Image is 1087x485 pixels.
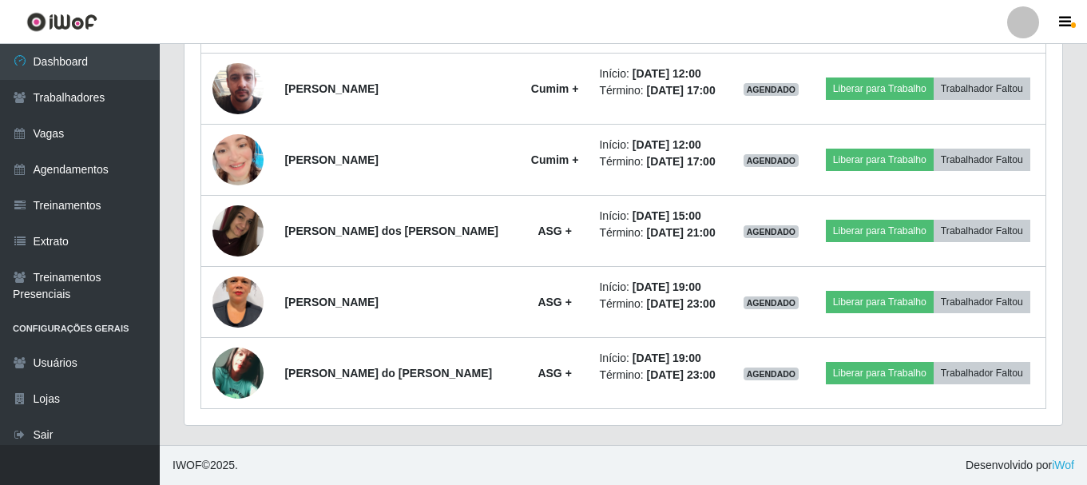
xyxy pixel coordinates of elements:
[284,153,378,166] strong: [PERSON_NAME]
[744,225,799,238] span: AGENDADO
[1052,459,1074,471] a: iWof
[212,197,264,264] img: 1759874552076.jpeg
[531,153,579,166] strong: Cumim +
[599,350,722,367] li: Início:
[284,225,498,237] strong: [PERSON_NAME] dos [PERSON_NAME]
[744,154,799,167] span: AGENDADO
[599,367,722,384] li: Término:
[633,138,701,151] time: [DATE] 12:00
[633,280,701,293] time: [DATE] 19:00
[647,368,716,381] time: [DATE] 23:00
[26,12,97,32] img: CoreUI Logo
[599,82,722,99] li: Término:
[647,84,716,97] time: [DATE] 17:00
[599,66,722,82] li: Início:
[599,137,722,153] li: Início:
[538,296,571,308] strong: ASG +
[826,220,934,242] button: Liberar para Trabalho
[531,82,579,95] strong: Cumim +
[599,279,722,296] li: Início:
[173,459,202,471] span: IWOF
[826,362,934,384] button: Liberar para Trabalho
[212,114,264,205] img: 1757779706690.jpeg
[633,67,701,80] time: [DATE] 12:00
[647,226,716,239] time: [DATE] 21:00
[599,208,722,225] li: Início:
[538,225,571,237] strong: ASG +
[966,457,1074,474] span: Desenvolvido por
[934,220,1030,242] button: Trabalhador Faltou
[647,155,716,168] time: [DATE] 17:00
[284,296,378,308] strong: [PERSON_NAME]
[647,297,716,310] time: [DATE] 23:00
[633,352,701,364] time: [DATE] 19:00
[826,149,934,171] button: Liberar para Trabalho
[599,225,722,241] li: Término:
[633,209,701,222] time: [DATE] 15:00
[599,296,722,312] li: Término:
[284,367,492,380] strong: [PERSON_NAME] do [PERSON_NAME]
[934,362,1030,384] button: Trabalhador Faltou
[744,296,799,309] span: AGENDADO
[599,153,722,170] li: Término:
[538,367,571,380] strong: ASG +
[934,149,1030,171] button: Trabalhador Faltou
[744,83,799,96] span: AGENDADO
[173,457,238,474] span: © 2025 .
[212,348,264,399] img: 1671317800935.jpeg
[934,78,1030,100] button: Trabalhador Faltou
[934,291,1030,313] button: Trabalhador Faltou
[744,368,799,380] span: AGENDADO
[826,78,934,100] button: Liberar para Trabalho
[212,256,264,348] img: 1732228588701.jpeg
[826,291,934,313] button: Liberar para Trabalho
[284,82,378,95] strong: [PERSON_NAME]
[212,43,264,134] img: 1745843945427.jpeg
